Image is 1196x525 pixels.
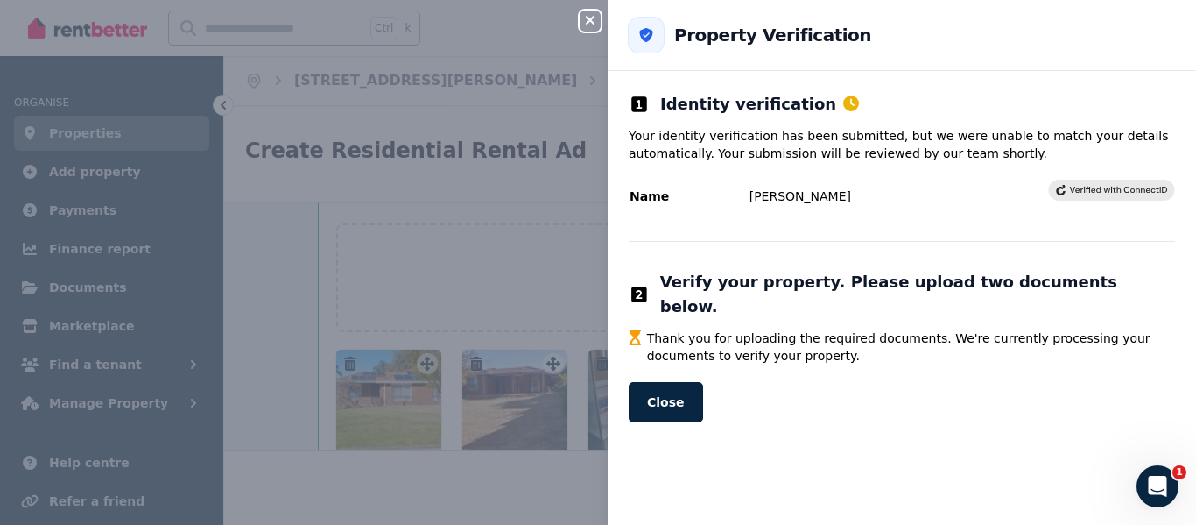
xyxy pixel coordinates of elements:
h2: Identity verification [660,92,859,117]
td: Name [629,187,749,206]
span: 1 [1172,465,1186,479]
h2: Property Verification [674,23,871,47]
td: [PERSON_NAME] [749,187,1048,206]
span: Thank you for uploading the required documents. We're currently processing your documents to veri... [647,330,1175,365]
p: Your identity verification has been submitted, but we were unable to match your details automatic... [629,127,1175,162]
iframe: Intercom live chat [1136,465,1178,507]
h2: Verify your property. Please upload two documents below. [660,270,1175,319]
button: Close [629,382,703,422]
